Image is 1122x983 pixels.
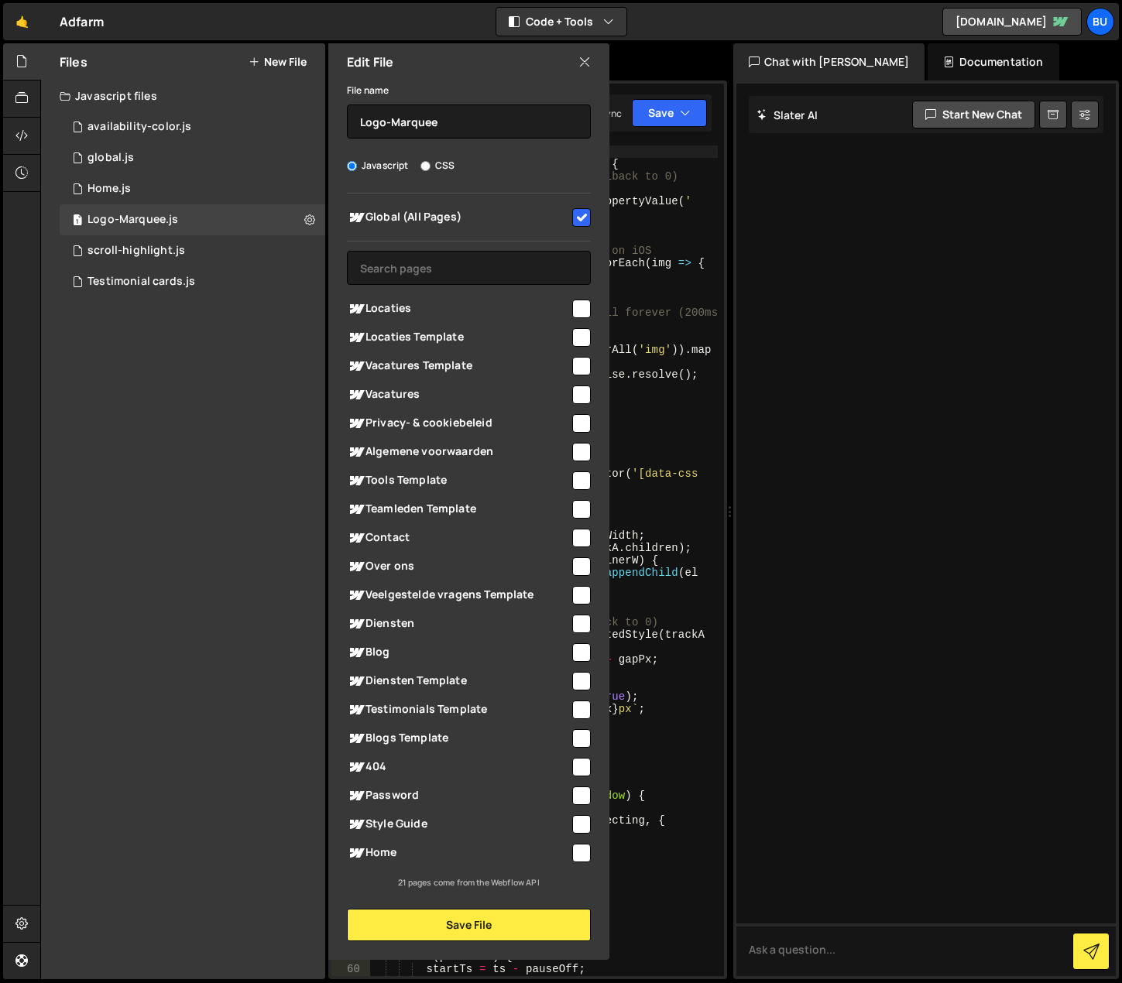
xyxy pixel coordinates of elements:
[420,158,455,173] label: CSS
[347,500,570,519] span: Teamleden Template
[347,208,570,227] span: Global (All Pages)
[87,213,178,227] div: Logo-Marquee.js
[347,586,570,605] span: Veelgestelde vragens Template
[331,963,370,975] div: 60
[347,104,591,139] input: Name
[347,815,570,834] span: Style Guide
[347,786,570,805] span: Password
[347,158,409,173] label: Javascript
[347,328,570,347] span: Locaties Template
[87,244,185,258] div: scroll-highlight.js
[60,12,104,31] div: Adfarm
[3,3,41,40] a: 🤙
[757,108,818,122] h2: Slater AI
[347,357,570,375] span: Vacatures Template
[41,80,325,111] div: Javascript files
[398,877,539,888] small: 21 pages come from the Webflow API
[347,53,393,70] h2: Edit File
[347,643,570,662] span: Blog
[347,83,389,98] label: File name
[249,56,307,68] button: New File
[347,385,570,404] span: Vacatures
[928,43,1059,80] div: Documentation
[496,8,626,36] button: Code + Tools
[733,43,925,80] div: Chat with [PERSON_NAME]
[87,182,131,196] div: Home.js
[347,443,570,461] span: Algemene voorwaarden
[87,275,195,289] div: Testimonial cards.js
[347,300,570,318] span: Locaties
[60,204,325,235] div: 14992/39069.js
[87,120,191,134] div: availability-color.js
[347,758,570,776] span: 404
[60,173,325,204] div: 14992/39068.js
[60,142,325,173] div: 14992/39514.js
[632,99,707,127] button: Save
[60,266,325,297] div: 14992/40157.js
[347,909,591,941] button: Save File
[347,557,570,576] span: Over ons
[347,729,570,748] span: Blogs Template
[60,235,325,266] div: scroll-highlight.js
[60,111,325,142] div: 14992/40182.js
[60,53,87,70] h2: Files
[347,471,570,490] span: Tools Template
[347,529,570,547] span: Contact
[347,251,591,285] input: Search pages
[420,161,431,171] input: CSS
[347,615,570,633] span: Diensten
[1086,8,1114,36] a: Bu
[347,700,570,719] span: Testimonials Template
[87,151,134,165] div: global.js
[942,8,1082,36] a: [DOMAIN_NAME]
[912,101,1035,128] button: Start new chat
[516,107,622,120] div: Dev and prod in sync
[347,844,570,862] span: Home
[347,414,570,433] span: Privacy- & cookiebeleid
[347,672,570,690] span: Diensten Template
[73,215,82,228] span: 1
[347,161,357,171] input: Javascript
